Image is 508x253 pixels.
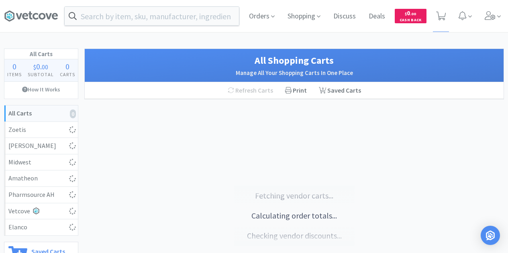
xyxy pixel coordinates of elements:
span: 0 [405,9,416,17]
h2: Manage All Your Shopping Carts In One Place [93,68,496,78]
h4: Items [4,71,25,78]
h1: All Shopping Carts [93,53,496,68]
div: Open Intercom Messenger [481,226,500,245]
a: $0.00Cash Back [395,5,426,27]
a: Amatheon [4,170,78,187]
a: All Carts0 [4,105,78,122]
a: Zoetis [4,122,78,138]
div: Zoetis [8,125,74,135]
div: Amatheon [8,173,74,184]
div: Elanco [8,222,74,233]
a: Deals [365,13,388,20]
span: 0 [65,61,69,71]
a: Discuss [330,13,359,20]
strong: All Carts [8,109,32,117]
div: Print [279,82,313,99]
a: Midwest [4,154,78,171]
div: Refresh Carts [222,82,279,99]
a: [PERSON_NAME] [4,138,78,154]
a: Pharmsource AH [4,187,78,203]
h4: Subtotal [25,71,57,78]
div: Midwest [8,157,74,168]
div: . [25,63,57,71]
a: Saved Carts [313,82,367,99]
a: Vetcove [4,203,78,220]
span: 0 [36,61,40,71]
span: 0 [12,61,16,71]
div: [PERSON_NAME] [8,141,74,151]
span: . 00 [410,11,416,16]
h1: All Carts [4,49,78,59]
a: How It Works [4,82,78,97]
span: $ [33,63,36,71]
a: Elanco [4,219,78,235]
input: Search by item, sku, manufacturer, ingredient, size... [65,7,239,25]
span: 00 [42,63,48,71]
span: $ [405,11,407,16]
div: Pharmsource AH [8,190,74,200]
h4: Carts [57,71,78,78]
i: 0 [70,109,76,118]
div: Vetcove [8,206,74,217]
span: Cash Back [400,18,422,23]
